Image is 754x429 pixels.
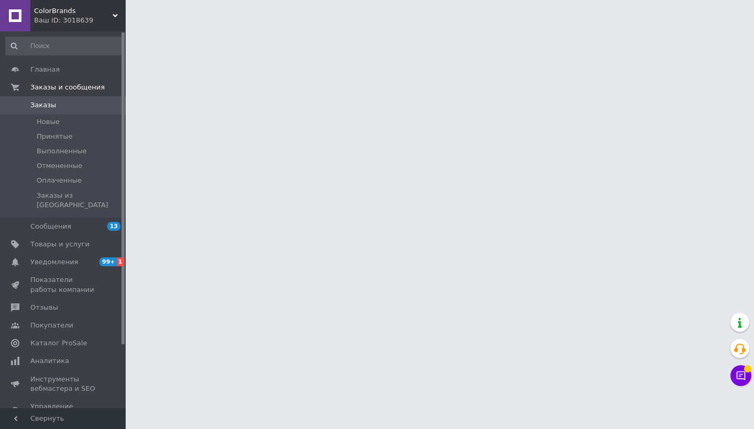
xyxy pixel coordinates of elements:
[30,321,73,330] span: Покупатели
[34,16,126,25] div: Ваш ID: 3018639
[37,191,123,210] span: Заказы из [GEOGRAPHIC_DATA]
[30,375,97,393] span: Инструменты вебмастера и SEO
[37,117,60,127] span: Новые
[34,6,113,16] span: ColorBrands
[37,176,82,185] span: Оплаченные
[5,37,124,55] input: Поиск
[107,222,120,231] span: 13
[30,275,97,294] span: Показатели работы компании
[30,402,97,421] span: Управление сайтом
[99,257,117,266] span: 99+
[30,356,69,366] span: Аналитика
[30,303,58,312] span: Отзывы
[30,83,105,92] span: Заказы и сообщения
[117,257,125,266] span: 1
[30,222,71,231] span: Сообщения
[30,240,90,249] span: Товары и услуги
[30,338,87,348] span: Каталог ProSale
[37,146,87,156] span: Выполненные
[37,132,73,141] span: Принятые
[30,257,78,267] span: Уведомления
[30,65,60,74] span: Главная
[37,161,82,171] span: Отмененные
[730,365,751,386] button: Чат с покупателем
[30,100,56,110] span: Заказы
